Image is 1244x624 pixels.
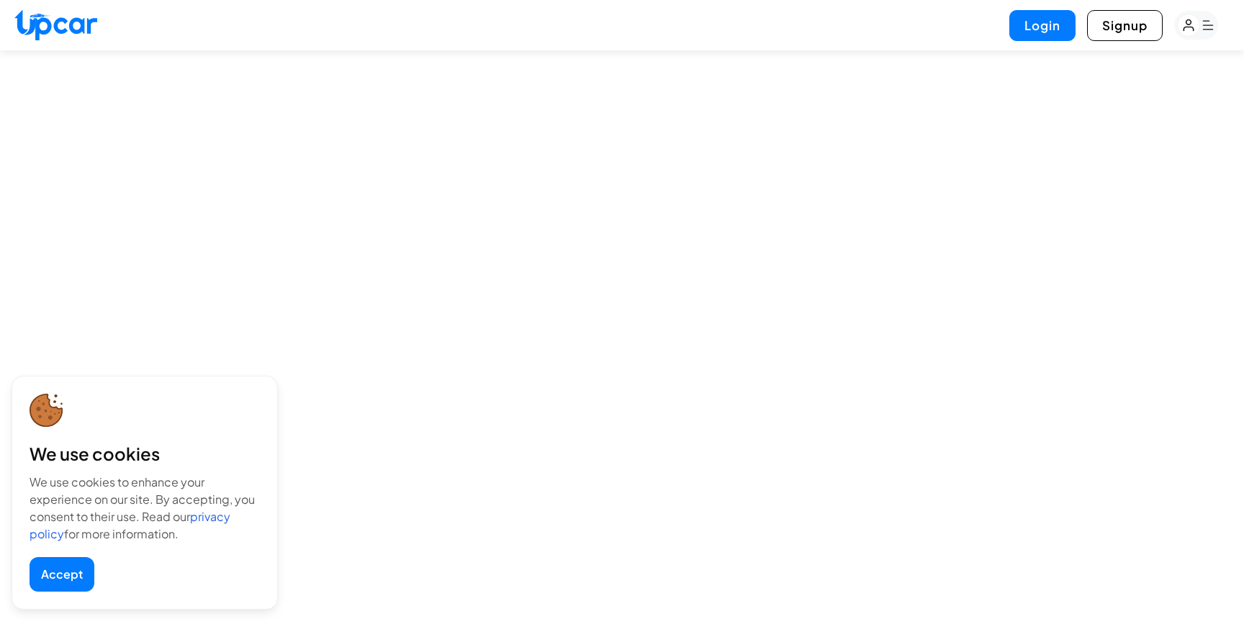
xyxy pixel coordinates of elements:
button: Login [1009,10,1076,41]
div: We use cookies [30,442,260,465]
button: Accept [30,557,94,592]
img: Upcar Logo [14,9,97,40]
button: Signup [1087,10,1163,41]
div: We use cookies to enhance your experience on our site. By accepting, you consent to their use. Re... [30,474,260,543]
img: cookie-icon.svg [30,394,63,428]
